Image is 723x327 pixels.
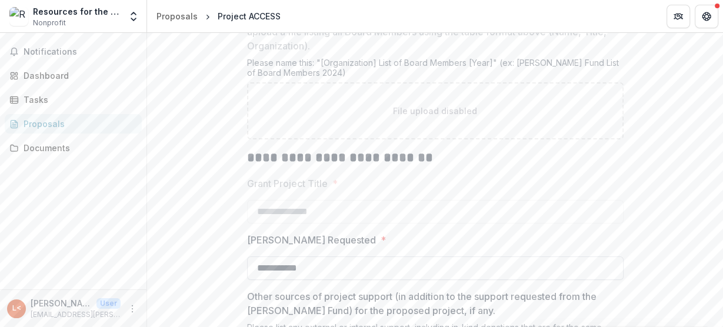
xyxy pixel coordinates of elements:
div: Dashboard [24,69,132,82]
a: Tasks [5,90,142,109]
span: Nonprofit [33,18,66,28]
a: Dashboard [5,66,142,85]
button: Notifications [5,42,142,61]
button: Get Help [695,5,718,28]
div: Tasks [24,94,132,106]
div: Proposals [24,118,132,130]
a: Documents [5,138,142,158]
a: Proposals [152,8,202,25]
nav: breadcrumb [152,8,285,25]
p: Grant Project Title [247,176,328,191]
div: Lorinda De Vera-Ang <rbi.lorinda@gmail.com> <rbi.lorinda@gmail.com> [12,305,21,312]
p: Other sources of project support (in addition to the support requested from the [PERSON_NAME] Fun... [247,289,617,318]
div: Documents [24,142,132,154]
div: Please name this: "[Organization] List of Board Members [Year]" (ex: [PERSON_NAME] Fund List of B... [247,58,624,82]
p: File upload disabled [393,105,477,117]
button: More [125,302,139,316]
p: [PERSON_NAME]-Ang <[EMAIL_ADDRESS][PERSON_NAME][DOMAIN_NAME]> <[DOMAIN_NAME][EMAIL_ADDRESS][PERSO... [31,297,92,309]
div: Resources for the Blind, Inc. [33,5,121,18]
span: Notifications [24,47,137,57]
img: Resources for the Blind, Inc. [9,7,28,26]
p: User [96,298,121,309]
p: [EMAIL_ADDRESS][PERSON_NAME][DOMAIN_NAME] [31,309,121,320]
div: Proposals [156,10,198,22]
button: Partners [667,5,690,28]
button: Open entity switcher [125,5,142,28]
div: Project ACCESS [218,10,281,22]
p: [PERSON_NAME] Requested [247,233,376,247]
a: Proposals [5,114,142,134]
